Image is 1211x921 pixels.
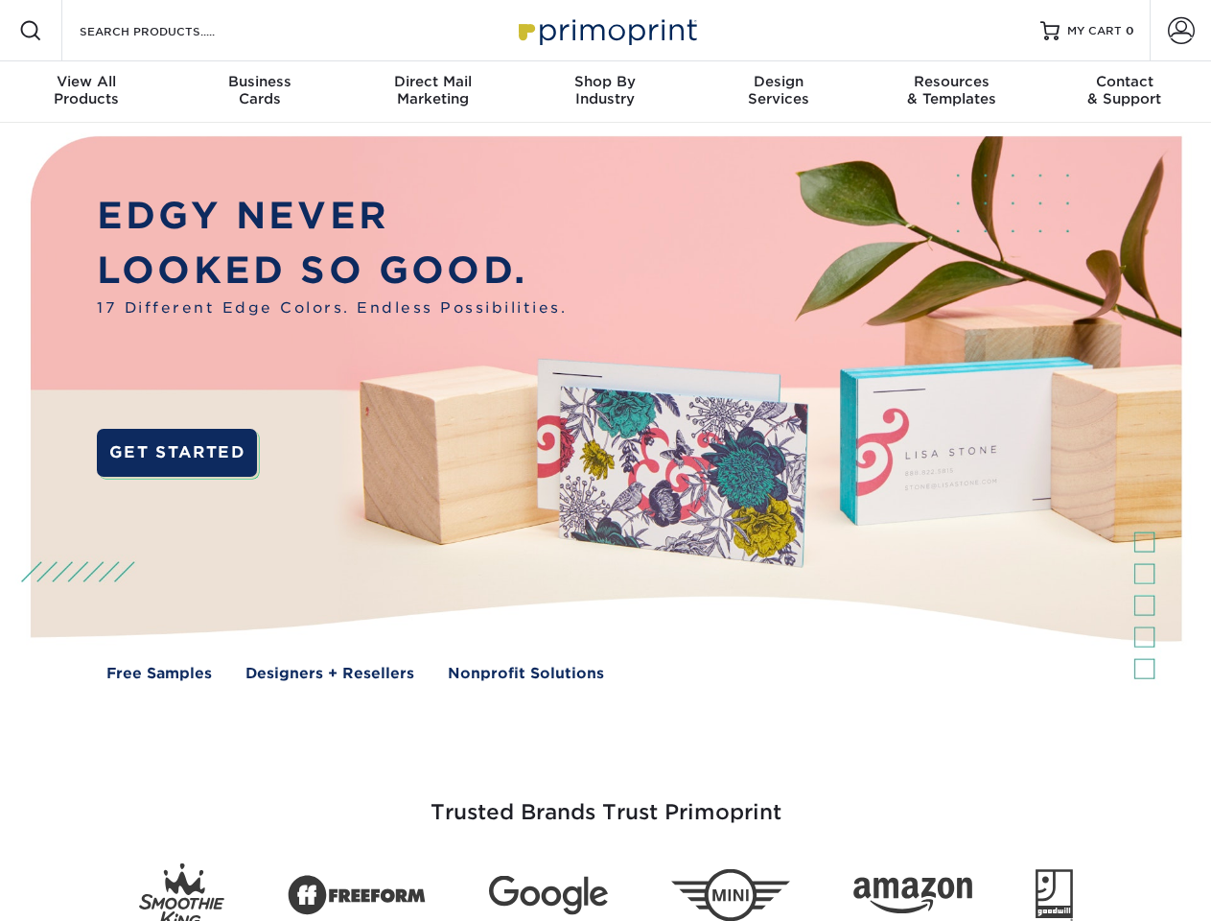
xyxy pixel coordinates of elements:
input: SEARCH PRODUCTS..... [78,19,265,42]
div: Services [692,73,865,107]
div: Industry [519,73,691,107]
div: Cards [173,73,345,107]
p: LOOKED SO GOOD. [97,244,567,298]
a: DesignServices [692,61,865,123]
span: 17 Different Edge Colors. Endless Possibilities. [97,297,567,319]
img: Google [489,876,608,915]
span: Business [173,73,345,90]
a: Free Samples [106,663,212,685]
a: Nonprofit Solutions [448,663,604,685]
a: Resources& Templates [865,61,1037,123]
a: Direct MailMarketing [346,61,519,123]
span: MY CART [1067,23,1122,39]
img: Goodwill [1036,869,1073,921]
div: & Support [1038,73,1211,107]
h3: Trusted Brands Trust Primoprint [45,754,1167,848]
a: Contact& Support [1038,61,1211,123]
a: Designers + Resellers [245,663,414,685]
span: Resources [865,73,1037,90]
p: EDGY NEVER [97,189,567,244]
span: Direct Mail [346,73,519,90]
div: Marketing [346,73,519,107]
img: Amazon [853,878,972,914]
span: 0 [1126,24,1134,37]
span: Design [692,73,865,90]
a: GET STARTED [97,429,257,477]
img: Primoprint [510,10,702,51]
span: Contact [1038,73,1211,90]
a: BusinessCards [173,61,345,123]
div: & Templates [865,73,1037,107]
a: Shop ByIndustry [519,61,691,123]
span: Shop By [519,73,691,90]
